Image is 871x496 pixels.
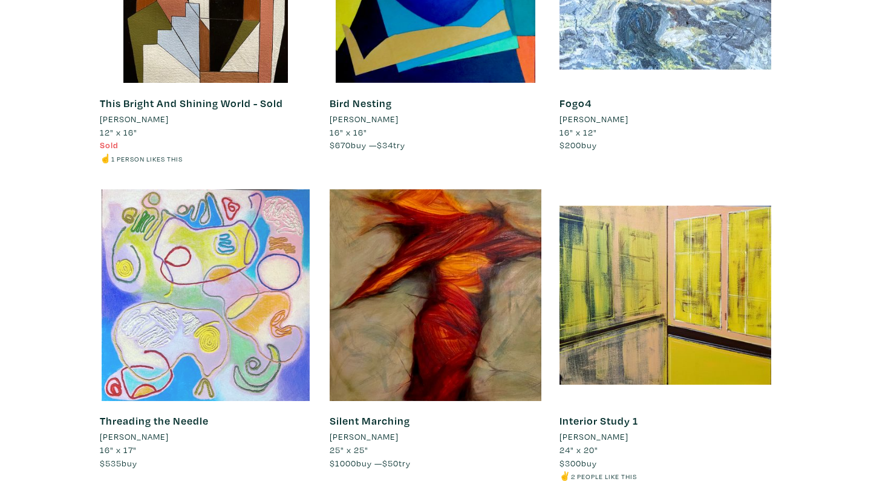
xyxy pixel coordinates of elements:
[559,430,628,443] li: [PERSON_NAME]
[330,126,367,138] span: 16" x 16"
[330,113,541,126] a: [PERSON_NAME]
[559,139,581,151] span: $200
[100,457,137,469] span: buy
[330,444,368,455] span: 25" x 25"
[559,113,771,126] a: [PERSON_NAME]
[559,113,628,126] li: [PERSON_NAME]
[571,472,637,481] small: 2 people like this
[559,139,597,151] span: buy
[330,139,351,151] span: $670
[559,430,771,443] a: [PERSON_NAME]
[330,430,399,443] li: [PERSON_NAME]
[100,152,312,165] li: ☝️
[330,457,411,469] span: buy — try
[100,113,169,126] li: [PERSON_NAME]
[559,469,771,483] li: ✌️
[559,457,581,469] span: $300
[100,139,119,151] span: Sold
[559,414,638,428] a: Interior Study 1
[559,444,598,455] span: 24" x 20"
[100,457,122,469] span: $535
[111,154,183,163] small: 1 person likes this
[100,126,137,138] span: 12" x 16"
[559,457,597,469] span: buy
[559,96,592,110] a: Fogo4
[382,457,399,469] span: $50
[330,96,392,110] a: Bird Nesting
[100,430,169,443] li: [PERSON_NAME]
[100,96,283,110] a: This Bright And Shining World - Sold
[377,139,393,151] span: $34
[330,414,410,428] a: Silent Marching
[100,444,137,455] span: 16" x 17"
[330,113,399,126] li: [PERSON_NAME]
[100,414,209,428] a: Threading the Needle
[330,457,356,469] span: $1000
[330,139,405,151] span: buy — try
[330,430,541,443] a: [PERSON_NAME]
[100,113,312,126] a: [PERSON_NAME]
[100,430,312,443] a: [PERSON_NAME]
[559,126,597,138] span: 16" x 12"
